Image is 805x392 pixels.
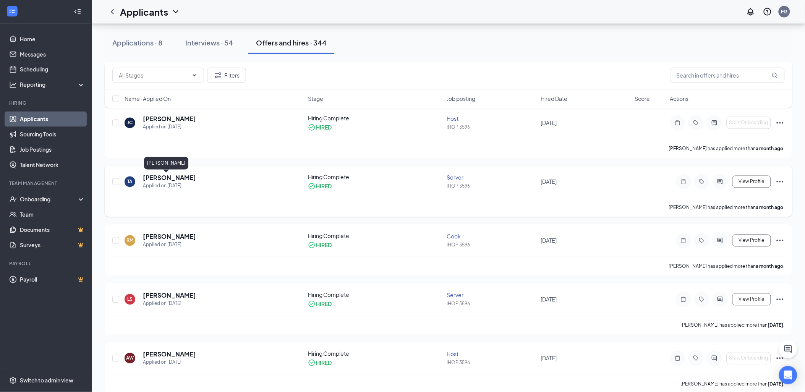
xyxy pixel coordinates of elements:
span: Score [635,95,650,102]
svg: Tag [697,238,706,244]
div: Hiring Complete [308,232,442,240]
span: Actions [670,95,689,102]
button: Start Onboarding [727,117,771,129]
svg: CheckmarkCircle [308,241,316,249]
svg: Ellipses [776,295,785,304]
svg: ChatActive [784,345,793,354]
div: Team Management [9,180,84,187]
svg: Analysis [9,81,17,89]
div: Applied on [DATE] [143,359,196,366]
p: [PERSON_NAME] has applied more than . [681,322,785,329]
svg: QuestionInfo [763,7,772,16]
div: TA [128,178,133,185]
h5: [PERSON_NAME] [143,350,196,359]
span: View Profile [739,179,765,185]
svg: Collapse [74,8,81,16]
svg: Tag [697,296,706,303]
div: JC [127,120,133,126]
div: IHOP 3596 [447,183,536,190]
button: Start Onboarding [727,352,771,364]
svg: ActiveChat [716,296,725,303]
span: [DATE] [541,355,557,362]
div: RM [126,237,133,244]
svg: Note [679,238,688,244]
div: Offers and hires · 344 [256,38,327,47]
div: Host [447,115,536,123]
svg: Settings [9,377,17,384]
p: [PERSON_NAME] has applied more than . [669,204,785,211]
span: Job posting [447,95,475,102]
span: [DATE] [541,178,557,185]
svg: Ellipses [776,354,785,363]
span: Name · Applied On [125,95,171,102]
svg: ActiveChat [710,120,719,126]
div: M3 [781,8,788,15]
div: Cook [447,233,536,240]
svg: Ellipses [776,177,785,186]
a: SurveysCrown [20,238,85,253]
h5: [PERSON_NAME] [143,115,196,123]
svg: ChevronDown [171,7,180,16]
svg: ChevronDown [191,72,198,78]
a: Team [20,207,85,222]
div: Hiring Complete [308,291,442,299]
svg: ActiveChat [716,179,725,185]
svg: Note [673,120,682,126]
svg: ActiveChat [716,238,725,244]
div: Hiring Complete [308,115,442,122]
button: View Profile [732,235,771,247]
svg: ActiveChat [710,355,719,361]
div: AW [126,355,134,361]
p: [PERSON_NAME] has applied more than . [669,146,785,152]
span: Start Onboarding [729,356,768,361]
b: [DATE] [768,322,784,328]
svg: UserCheck [9,196,17,203]
span: Start Onboarding [729,120,768,126]
svg: Ellipses [776,236,785,245]
b: a month ago [756,205,784,211]
div: IHOP 3596 [447,360,536,366]
a: ChevronLeft [108,7,117,16]
a: Sourcing Tools [20,127,85,142]
button: Filter Filters [207,68,246,83]
span: [DATE] [541,237,557,244]
svg: CheckmarkCircle [308,124,316,131]
svg: MagnifyingGlass [772,72,778,78]
div: Applied on [DATE] [143,123,196,131]
div: Applied on [DATE] [143,182,196,190]
div: LS [127,296,133,303]
input: Search in offers and hires [670,68,785,83]
div: HIRED [316,300,332,308]
span: View Profile [739,297,765,302]
input: All Stages [119,71,188,79]
h5: [PERSON_NAME] [143,174,196,182]
span: [DATE] [541,296,557,303]
span: Stage [308,95,323,102]
div: Applications · 8 [112,38,162,47]
p: [PERSON_NAME] has applied more than . [681,381,785,387]
div: HIRED [316,241,332,249]
b: a month ago [756,264,784,269]
div: Applied on [DATE] [143,241,196,249]
div: HIRED [316,183,332,190]
svg: Filter [214,71,223,80]
svg: CheckmarkCircle [308,359,316,367]
p: [PERSON_NAME] has applied more than . [669,263,785,270]
a: DocumentsCrown [20,222,85,238]
button: ChatActive [779,340,797,358]
div: Server [447,292,536,299]
svg: Note [679,296,688,303]
div: [PERSON_NAME] [144,157,188,170]
div: Hiring Complete [308,350,442,358]
span: Hired Date [541,95,568,102]
svg: Tag [692,355,701,361]
div: Applied on [DATE] [143,300,196,308]
svg: Note [673,355,682,361]
div: Open Intercom Messenger [779,366,797,384]
div: Payroll [9,261,84,267]
svg: Tag [692,120,701,126]
h5: [PERSON_NAME] [143,292,196,300]
span: View Profile [739,238,765,243]
a: Home [20,31,85,47]
div: Switch to admin view [20,377,73,384]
